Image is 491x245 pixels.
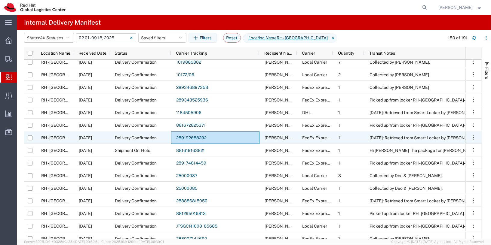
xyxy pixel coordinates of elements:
span: Andrew Joiner [265,123,299,128]
span: FedEx Express [302,211,331,216]
span: FedEx Express [302,148,331,153]
span: 1 [338,148,340,153]
span: 06/02/2025 [79,135,92,140]
span: 06/05/2025 [79,85,92,90]
a: 289174814459 [176,161,206,165]
a: 289346897358 [176,85,208,90]
span: Filters [484,67,489,79]
span: Delivery Confirmation [115,173,157,178]
span: Clara Quek [265,224,299,228]
span: Collected by Deo & Randy. [370,186,443,191]
a: 881295016813 [176,211,206,216]
span: Diyana Kamal [265,85,299,90]
span: 05/26/2025 [79,198,92,203]
span: 1 [338,211,340,216]
a: 288907144690 [176,236,207,241]
span: Local Carrier [302,224,327,228]
button: [PERSON_NAME] [438,4,483,11]
h4: Internal Delivery Manifest [24,15,101,30]
span: RH - Singapore [41,72,92,77]
span: Delivery Confirmation [115,110,157,115]
span: RH - Singapore [41,60,92,65]
span: Delivery Confirmation [115,211,157,216]
span: 1 [338,98,340,102]
span: Location Name RH - Singapore [243,33,330,43]
span: FedEx Express [302,85,331,90]
span: Location Name [41,51,70,56]
div: 150 of 191 [448,35,468,41]
span: Delivery Confirmation [115,186,157,191]
span: Collected by Tian [370,236,429,241]
span: Delivery Confirmation [115,85,157,90]
a: 881672825371 [176,123,206,128]
span: 1 [338,110,340,115]
i: Location Name [249,35,277,41]
span: FedEx Express [302,123,331,128]
span: FedEx Express [302,135,331,140]
span: Picked up from locker RH - Singapore-18 [370,123,470,128]
span: 05/27/2025 [79,186,92,191]
span: RH - Singapore [41,85,92,90]
span: 06/02/2025 [79,123,92,128]
span: RH - Singapore [41,186,92,191]
span: FedEx Express [302,236,331,241]
span: Picked up from locker RH - Singapore-02 [370,98,471,102]
button: Saved filters [138,33,186,43]
span: 1 [338,198,340,203]
span: RH - Singapore [41,198,92,203]
span: 1 [338,123,340,128]
span: Copyright © [DATE]-[DATE] Agistix Inc., All Rights Reserved [391,239,484,244]
span: Delon Liew Tian Chye [265,60,299,65]
span: Collected by Deo & Randy. [370,173,443,178]
span: Collected by Diyana Kamal. [370,60,430,65]
span: Transit Notes [369,51,395,56]
span: 7 [338,60,341,65]
span: FedEx Express [302,98,331,102]
span: Local Carrier [302,72,327,77]
a: 289192688292 [176,135,207,140]
span: Collected by Sofia. [370,72,430,77]
span: Received Date [78,51,106,56]
span: Local Carrier [302,173,327,178]
span: 1 [338,186,340,191]
span: Sofia Nasir [265,72,299,77]
span: Xueyuan Tian [265,236,299,241]
span: 1 [338,236,340,241]
span: All Statuses [40,35,63,40]
span: RH - Singapore [41,236,92,241]
a: 10172/06 [176,72,194,77]
span: 06/03/2025 [79,72,92,77]
span: 06/05/2025 [79,98,92,102]
span: Rashmi Patel [265,211,299,216]
span: RH - Singapore [41,123,92,128]
span: Marlon Deo Sunga [265,173,334,178]
span: RH - Singapore [41,148,92,153]
span: Delivery Confirmation [115,123,157,128]
span: RH - Singapore [41,211,92,216]
span: Cai Ying Sim [265,98,299,102]
span: RH - Singapore [41,173,92,178]
a: 25000085 [176,186,198,191]
button: Filters [189,33,217,43]
span: [DATE] 09:39:01 [140,240,164,243]
span: RH - Singapore [41,110,92,115]
span: Quantity [338,51,354,56]
span: RH - Singapore [41,161,92,165]
span: Delivery Confirmation [115,60,157,65]
a: 1019885882 [176,60,201,65]
span: Collected by Diyana [370,85,429,90]
span: 05/30/2025 [79,161,92,165]
span: Status [115,51,127,56]
span: 05/22/2025 [79,224,92,228]
span: 05/26/2025 [79,236,92,241]
span: Wei Chian Ng [265,161,299,165]
span: 3 [338,173,341,178]
button: Reset [223,33,241,43]
span: Delivery Confirmation [115,161,157,165]
span: 06/05/2025 [79,148,92,153]
span: RH - Singapore [41,135,92,140]
span: 1 [338,161,340,165]
span: 05/27/2025 [79,173,92,178]
button: Status:All Statuses [24,33,74,43]
span: Delivery Confirmation [115,224,157,228]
